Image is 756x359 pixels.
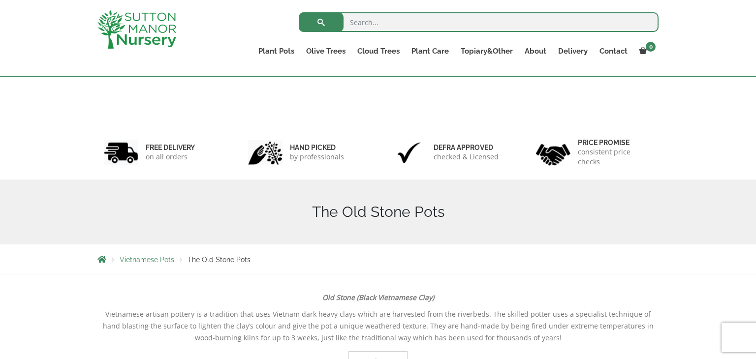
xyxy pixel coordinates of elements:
p: on all orders [146,152,195,162]
a: Olive Trees [300,44,351,58]
a: Plant Care [406,44,455,58]
h1: The Old Stone Pots [97,203,659,221]
a: Delivery [552,44,594,58]
a: Cloud Trees [351,44,406,58]
p: by professionals [290,152,344,162]
img: 4.jpg [536,138,570,168]
a: Topiary&Other [455,44,519,58]
p: checked & Licensed [434,152,499,162]
img: 1.jpg [104,140,138,165]
a: 0 [633,44,659,58]
a: Plant Pots [252,44,300,58]
span: The Old Stone Pots [188,256,251,264]
strong: Old Stone (Black Vietnamese Clay) [322,293,434,302]
h6: Price promise [578,138,653,147]
img: 2.jpg [248,140,283,165]
p: Vietnamese artisan pottery is a tradition that uses Vietnam dark heavy clays which are harvested ... [97,308,659,344]
img: 3.jpg [392,140,426,165]
span: 0 [646,42,656,52]
a: About [519,44,552,58]
a: Contact [594,44,633,58]
p: consistent price checks [578,147,653,167]
h6: Defra approved [434,143,499,152]
h6: hand picked [290,143,344,152]
input: Search... [299,12,659,32]
img: logo [97,10,176,49]
a: Vietnamese Pots [120,256,174,264]
nav: Breadcrumbs [97,255,659,263]
h6: FREE DELIVERY [146,143,195,152]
